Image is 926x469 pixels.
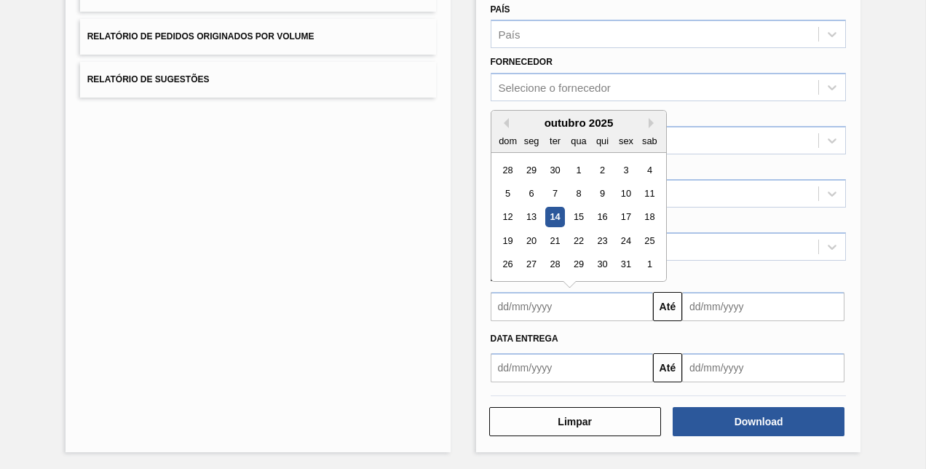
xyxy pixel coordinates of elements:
div: seg [521,131,541,151]
div: Choose segunda-feira, 6 de outubro de 2025 [521,184,541,203]
input: dd/mm/yyyy [491,353,653,382]
div: Choose sábado, 1 de novembro de 2025 [639,255,659,275]
div: País [499,28,521,41]
div: Choose terça-feira, 7 de outubro de 2025 [545,184,564,203]
div: Choose domingo, 19 de outubro de 2025 [498,231,518,251]
button: Relatório de Sugestões [80,62,436,98]
label: País [491,4,510,15]
div: Choose sábado, 18 de outubro de 2025 [639,208,659,227]
div: Choose segunda-feira, 20 de outubro de 2025 [521,231,541,251]
span: Relatório de Pedidos Originados por Volume [87,31,314,42]
div: Choose domingo, 12 de outubro de 2025 [498,208,518,227]
span: Relatório de Sugestões [87,74,210,84]
div: Choose domingo, 26 de outubro de 2025 [498,255,518,275]
div: Choose sexta-feira, 3 de outubro de 2025 [616,160,636,180]
div: ter [545,131,564,151]
div: qua [569,131,588,151]
div: month 2025-10 [496,158,661,276]
div: Choose terça-feira, 30 de setembro de 2025 [545,160,564,180]
div: Choose quinta-feira, 9 de outubro de 2025 [592,184,612,203]
div: Choose terça-feira, 21 de outubro de 2025 [545,231,564,251]
div: Choose sábado, 25 de outubro de 2025 [639,231,659,251]
div: Choose quarta-feira, 15 de outubro de 2025 [569,208,588,227]
div: dom [498,131,518,151]
button: Next Month [649,118,659,128]
div: Choose quinta-feira, 30 de outubro de 2025 [592,255,612,275]
div: Choose sexta-feira, 24 de outubro de 2025 [616,231,636,251]
label: Fornecedor [491,57,553,67]
div: Choose segunda-feira, 29 de setembro de 2025 [521,160,541,180]
div: Choose sexta-feira, 10 de outubro de 2025 [616,184,636,203]
div: Choose quinta-feira, 16 de outubro de 2025 [592,208,612,227]
div: sab [639,131,659,151]
div: Choose quarta-feira, 29 de outubro de 2025 [569,255,588,275]
div: Choose domingo, 5 de outubro de 2025 [498,184,518,203]
div: Choose quarta-feira, 22 de outubro de 2025 [569,231,588,251]
span: Data Entrega [491,334,558,344]
button: Download [673,407,844,436]
div: Selecione o fornecedor [499,82,611,94]
div: Choose terça-feira, 14 de outubro de 2025 [545,208,564,227]
input: dd/mm/yyyy [491,292,653,321]
div: Choose quarta-feira, 1 de outubro de 2025 [569,160,588,180]
button: Até [653,292,682,321]
div: Choose segunda-feira, 27 de outubro de 2025 [521,255,541,275]
input: dd/mm/yyyy [682,292,844,321]
input: dd/mm/yyyy [682,353,844,382]
div: Choose quarta-feira, 8 de outubro de 2025 [569,184,588,203]
div: sex [616,131,636,151]
div: Choose sábado, 11 de outubro de 2025 [639,184,659,203]
div: Choose sexta-feira, 17 de outubro de 2025 [616,208,636,227]
button: Limpar [489,407,661,436]
div: outubro 2025 [491,117,666,129]
button: Relatório de Pedidos Originados por Volume [80,19,436,55]
button: Até [653,353,682,382]
div: Choose domingo, 28 de setembro de 2025 [498,160,518,180]
button: Previous Month [499,118,509,128]
div: Choose segunda-feira, 13 de outubro de 2025 [521,208,541,227]
div: Choose sexta-feira, 31 de outubro de 2025 [616,255,636,275]
div: Choose terça-feira, 28 de outubro de 2025 [545,255,564,275]
div: qui [592,131,612,151]
div: Choose sábado, 4 de outubro de 2025 [639,160,659,180]
div: Choose quinta-feira, 23 de outubro de 2025 [592,231,612,251]
div: Choose quinta-feira, 2 de outubro de 2025 [592,160,612,180]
